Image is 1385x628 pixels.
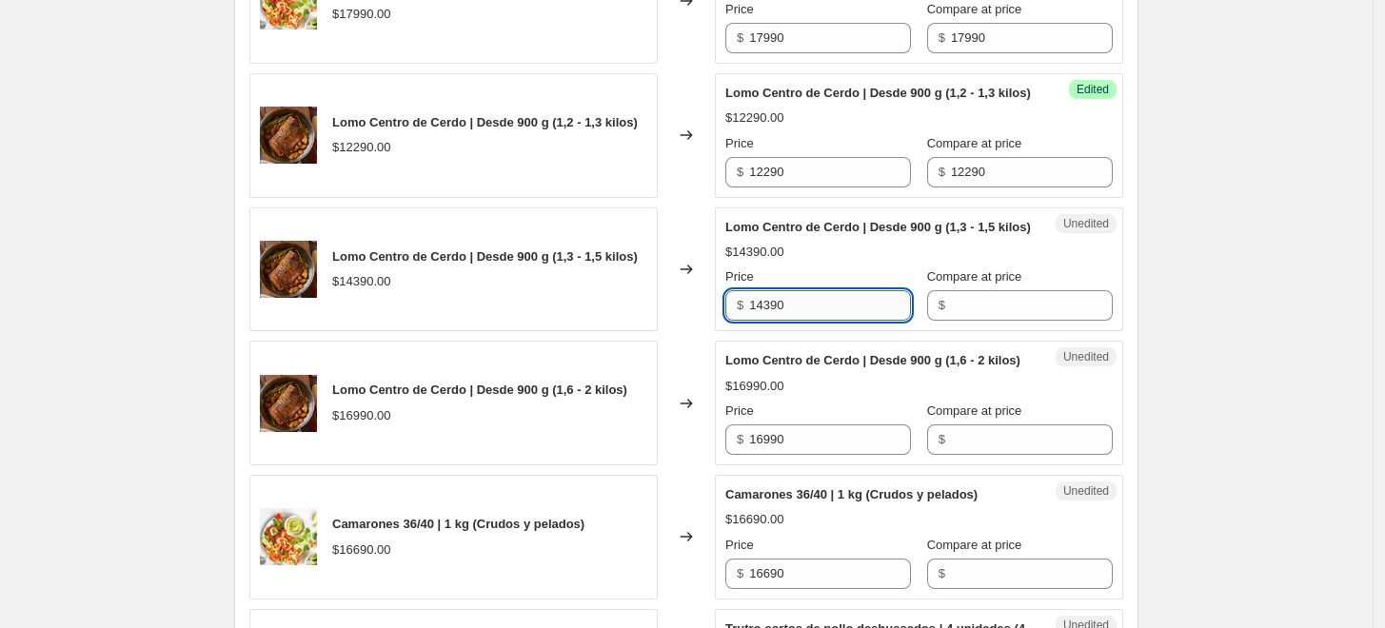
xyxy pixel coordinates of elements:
div: $16690.00 [725,510,783,529]
span: Price [725,538,754,552]
span: Compare at price [927,136,1022,150]
img: lomo-centro-de-cerdo-desde-900-gramos-aprox-cerdo-100-natural-granja-magdalena-578636_80x.jpg [260,107,317,164]
div: $16990.00 [332,406,390,425]
span: Unedited [1063,216,1109,231]
span: Camarones 36/40 | 1 kg (Crudos y pelados) [332,517,584,531]
img: lomo-centro-de-cerdo-desde-900-gramos-aprox-cerdo-100-natural-granja-magdalena-578636_80x.jpg [260,375,317,432]
span: Price [725,2,754,16]
span: Price [725,403,754,418]
span: $ [939,165,945,179]
span: Price [725,269,754,284]
span: Lomo Centro de Cerdo | Desde 900 g (1,3 - 1,5 kilos) [332,249,638,264]
span: Compare at price [927,403,1022,418]
div: $14390.00 [332,272,390,291]
span: Lomo Centro de Cerdo | Desde 900 g (1,6 - 2 kilos) [332,383,627,397]
span: Unedited [1063,349,1109,364]
div: $17990.00 [332,5,390,24]
span: $ [939,566,945,580]
span: Unedited [1063,483,1109,499]
div: $12290.00 [332,138,390,157]
img: camarones-3640-1-kg-pescados-y-mariscos-granja-magdalena-871875_80x.jpg [260,508,317,565]
span: $ [737,432,743,446]
span: $ [939,30,945,45]
span: Lomo Centro de Cerdo | Desde 900 g (1,2 - 1,3 kilos) [332,115,638,129]
span: $ [939,432,945,446]
span: Edited [1077,82,1109,97]
span: Lomo Centro de Cerdo | Desde 900 g (1,2 - 1,3 kilos) [725,86,1031,100]
img: lomo-centro-de-cerdo-desde-900-gramos-aprox-cerdo-100-natural-granja-magdalena-578636_80x.jpg [260,241,317,298]
span: Compare at price [927,2,1022,16]
div: $12290.00 [725,108,783,128]
span: Compare at price [927,538,1022,552]
span: $ [737,566,743,580]
span: Compare at price [927,269,1022,284]
div: $16690.00 [332,540,390,559]
div: $14390.00 [725,243,783,262]
span: Lomo Centro de Cerdo | Desde 900 g (1,3 - 1,5 kilos) [725,220,1031,234]
span: $ [737,30,743,45]
span: $ [737,298,743,312]
div: $16990.00 [725,377,783,396]
span: $ [737,165,743,179]
span: $ [939,298,945,312]
span: Lomo Centro de Cerdo | Desde 900 g (1,6 - 2 kilos) [725,353,1020,367]
span: Price [725,136,754,150]
span: Camarones 36/40 | 1 kg (Crudos y pelados) [725,487,978,501]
